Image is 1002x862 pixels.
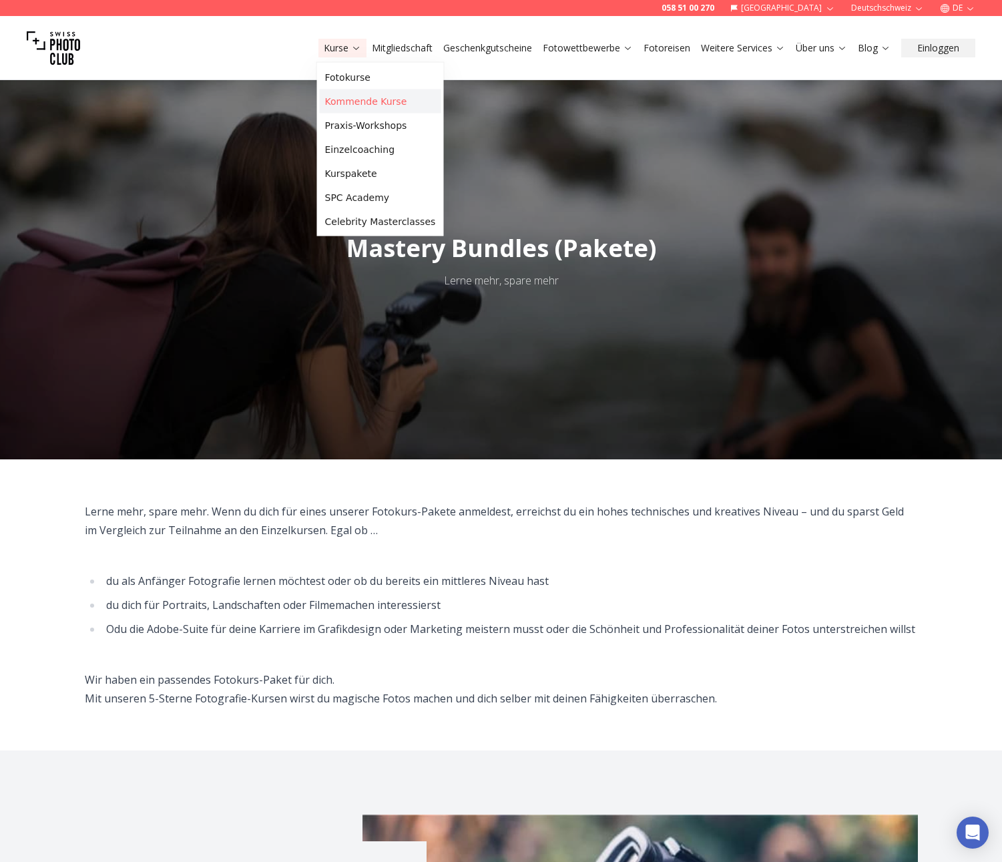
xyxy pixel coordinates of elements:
[543,41,633,55] a: Fotowettbewerbe
[102,596,918,614] li: du dich für Portraits, Landschaften oder Filmemachen interessierst
[662,3,714,13] a: 058 51 00 270
[701,41,785,55] a: Weitere Services
[366,39,438,57] button: Mitgliedschaft
[644,41,690,55] a: Fotoreisen
[85,502,918,558] div: Lerne mehr, spare mehr. Wenn du dich für eines unserer Fotokurs-Pakete anmeldest, erreichst du ei...
[537,39,638,57] button: Fotowettbewerbe
[444,272,559,288] div: Lerne mehr, spare mehr
[320,186,441,210] a: SPC Academy
[696,39,790,57] button: Weitere Services
[85,689,918,708] div: Mit unseren 5-Sterne Fotografie-Kursen wirst du magische Fotos machen und dich selber mit deinen ...
[858,41,891,55] a: Blog
[443,41,532,55] a: Geschenkgutscheine
[320,89,441,114] a: Kommende Kurse
[102,620,918,638] li: Odu die Adobe-Suite für deine Karriere im Grafikdesign oder Marketing meistern musst oder die Sch...
[438,39,537,57] button: Geschenkgutscheine
[85,652,918,689] div: Wir haben ein passendes Fotokurs-Paket für dich.
[318,39,366,57] button: Kurse
[324,41,361,55] a: Kurse
[852,39,896,57] button: Blog
[320,162,441,186] a: Kurspakete
[901,39,975,57] button: Einloggen
[790,39,852,57] button: Über uns
[320,65,441,89] a: Fotokurse
[102,572,918,590] li: du als Anfänger Fotografie lernen möchtest oder ob du bereits ein mittleres Niveau hast
[320,114,441,138] a: Praxis-Workshops
[638,39,696,57] button: Fotoreisen
[372,41,433,55] a: Mitgliedschaft
[957,817,989,849] div: Open Intercom Messenger
[346,232,656,264] span: Mastery Bundles (Pakete)
[796,41,847,55] a: Über uns
[320,138,441,162] a: Einzelcoaching
[320,210,441,234] a: Celebrity Masterclasses
[27,21,80,75] img: Swiss photo club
